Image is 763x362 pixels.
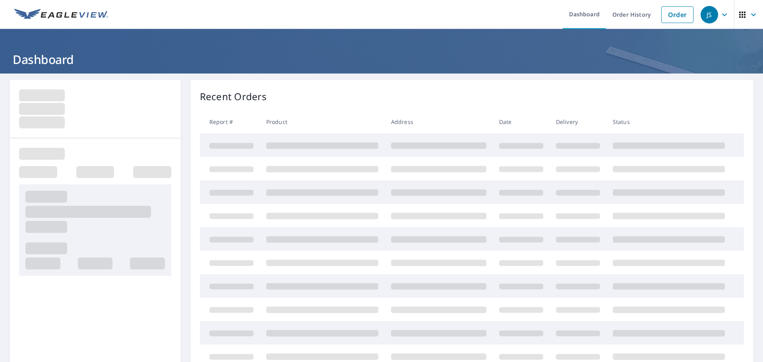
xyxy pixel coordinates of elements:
[200,110,260,134] th: Report #
[200,89,267,104] p: Recent Orders
[14,9,108,21] img: EV Logo
[10,51,753,68] h1: Dashboard
[550,110,606,134] th: Delivery
[701,6,718,23] div: JS
[606,110,731,134] th: Status
[260,110,385,134] th: Product
[385,110,493,134] th: Address
[661,6,693,23] a: Order
[493,110,550,134] th: Date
